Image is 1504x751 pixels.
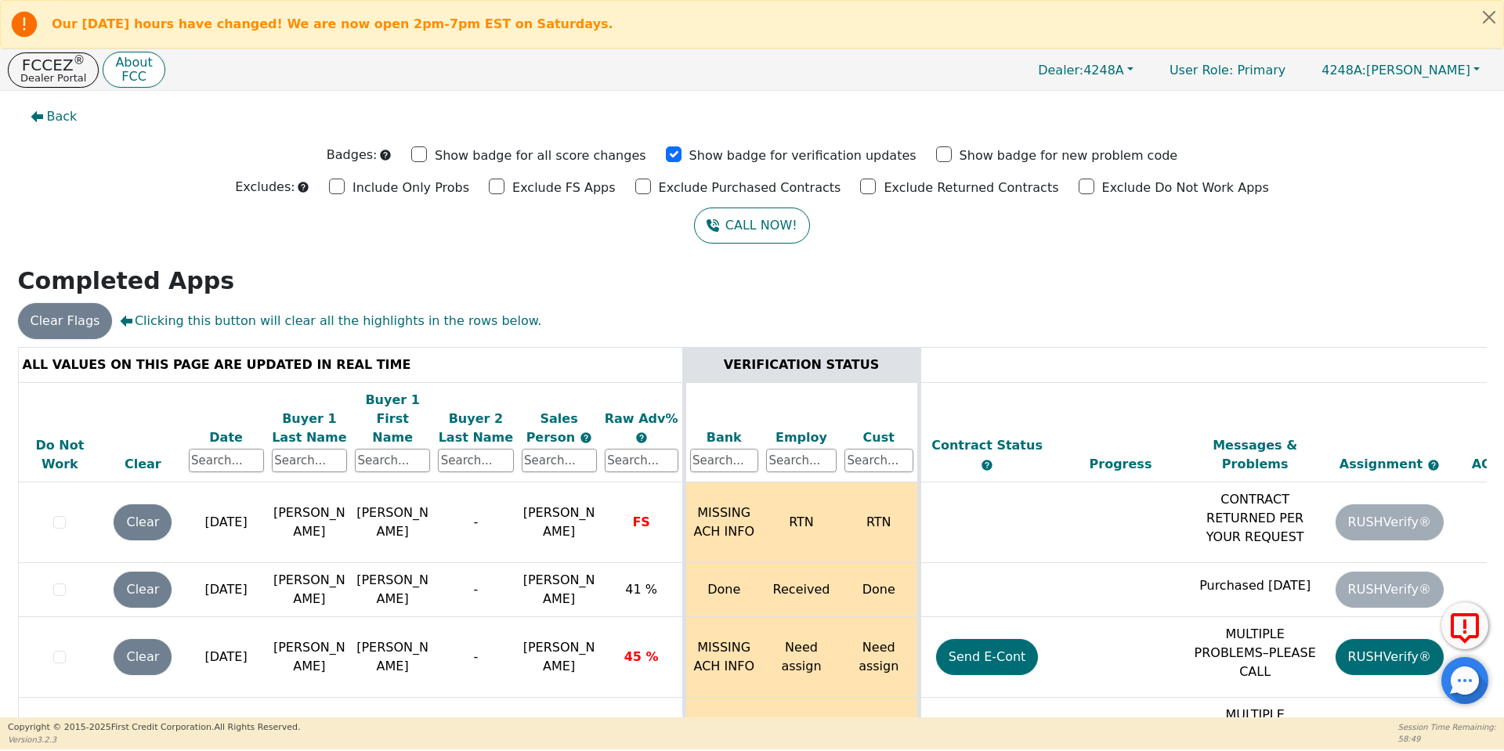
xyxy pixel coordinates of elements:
[235,178,295,197] p: Excludes:
[884,179,1058,197] p: Exclude Returned Contracts
[1398,721,1496,733] p: Session Time Remaining:
[351,617,434,698] td: [PERSON_NAME]
[1038,63,1083,78] span: Dealer:
[1336,639,1444,675] button: RUSHVerify®
[931,438,1043,453] span: Contract Status
[47,107,78,126] span: Back
[844,449,913,472] input: Search...
[526,411,580,445] span: Sales Person
[1038,63,1124,78] span: 4248A
[114,572,172,608] button: Clear
[523,572,595,606] span: [PERSON_NAME]
[18,99,90,135] button: Back
[1475,1,1503,33] button: Close alert
[1191,436,1318,474] div: Messages & Problems
[438,449,513,472] input: Search...
[1154,55,1301,85] p: Primary
[624,649,659,664] span: 45 %
[1339,457,1427,471] span: Assignment
[114,504,172,540] button: Clear
[23,436,98,474] div: Do Not Work
[762,482,841,563] td: RTN
[18,303,113,339] button: Clear Flags
[327,146,378,164] p: Badges:
[605,411,678,426] span: Raw Adv%
[844,428,913,447] div: Cust
[1191,625,1318,681] p: MULTIPLE PROBLEMS–PLEASE CALL
[351,563,434,617] td: [PERSON_NAME]
[766,428,837,447] div: Employ
[766,449,837,472] input: Search...
[438,410,513,447] div: Buyer 2 Last Name
[8,721,300,735] p: Copyright © 2015- 2025 First Credit Corporation.
[272,449,347,472] input: Search...
[523,505,595,539] span: [PERSON_NAME]
[690,428,759,447] div: Bank
[74,53,85,67] sup: ®
[52,16,613,31] b: Our [DATE] hours have changed! We are now open 2pm-7pm EST on Saturdays.
[1191,576,1318,595] p: Purchased [DATE]
[689,146,916,165] p: Show badge for verification updates
[185,563,268,617] td: [DATE]
[268,563,351,617] td: [PERSON_NAME]
[114,639,172,675] button: Clear
[1102,179,1269,197] p: Exclude Do Not Work Apps
[435,146,646,165] p: Show badge for all score changes
[960,146,1178,165] p: Show badge for new problem code
[936,639,1039,675] button: Send E-Cont
[605,449,678,472] input: Search...
[120,312,541,330] span: Clicking this button will clear all the highlights in the rows below.
[268,617,351,698] td: [PERSON_NAME]
[115,70,152,83] p: FCC
[20,73,86,83] p: Dealer Portal
[841,563,919,617] td: Done
[1170,63,1233,78] span: User Role :
[434,563,517,617] td: -
[185,482,268,563] td: [DATE]
[1021,58,1150,82] button: Dealer:4248A
[684,563,762,617] td: Done
[1321,63,1366,78] span: 4248A:
[434,617,517,698] td: -
[694,208,809,244] button: CALL NOW!
[1191,490,1318,547] p: CONTRACT RETURNED PER YOUR REQUEST
[355,391,430,447] div: Buyer 1 First Name
[189,449,264,472] input: Search...
[690,356,913,374] div: VERIFICATION STATUS
[690,449,759,472] input: Search...
[1441,602,1488,649] button: Report Error to FCC
[625,582,657,597] span: 41 %
[355,449,430,472] input: Search...
[185,617,268,698] td: [DATE]
[1305,58,1496,82] button: 4248A:[PERSON_NAME]
[20,57,86,73] p: FCCEZ
[523,640,595,673] span: [PERSON_NAME]
[115,56,152,69] p: About
[522,449,597,472] input: Search...
[272,410,347,447] div: Buyer 1 Last Name
[632,515,649,529] span: FS
[1398,733,1496,745] p: 58:49
[23,356,678,374] div: ALL VALUES ON THIS PAGE ARE UPDATED IN REAL TIME
[351,482,434,563] td: [PERSON_NAME]
[1057,455,1184,474] div: Progress
[189,428,264,447] div: Date
[762,563,841,617] td: Received
[1321,63,1470,78] span: [PERSON_NAME]
[1154,55,1301,85] a: User Role: Primary
[659,179,841,197] p: Exclude Purchased Contracts
[434,482,517,563] td: -
[103,52,164,88] button: AboutFCC
[762,617,841,698] td: Need assign
[684,482,762,563] td: MISSING ACH INFO
[8,52,99,88] button: FCCEZ®Dealer Portal
[268,482,351,563] td: [PERSON_NAME]
[352,179,469,197] p: Include Only Probs
[512,179,616,197] p: Exclude FS Apps
[214,722,300,732] span: All Rights Reserved.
